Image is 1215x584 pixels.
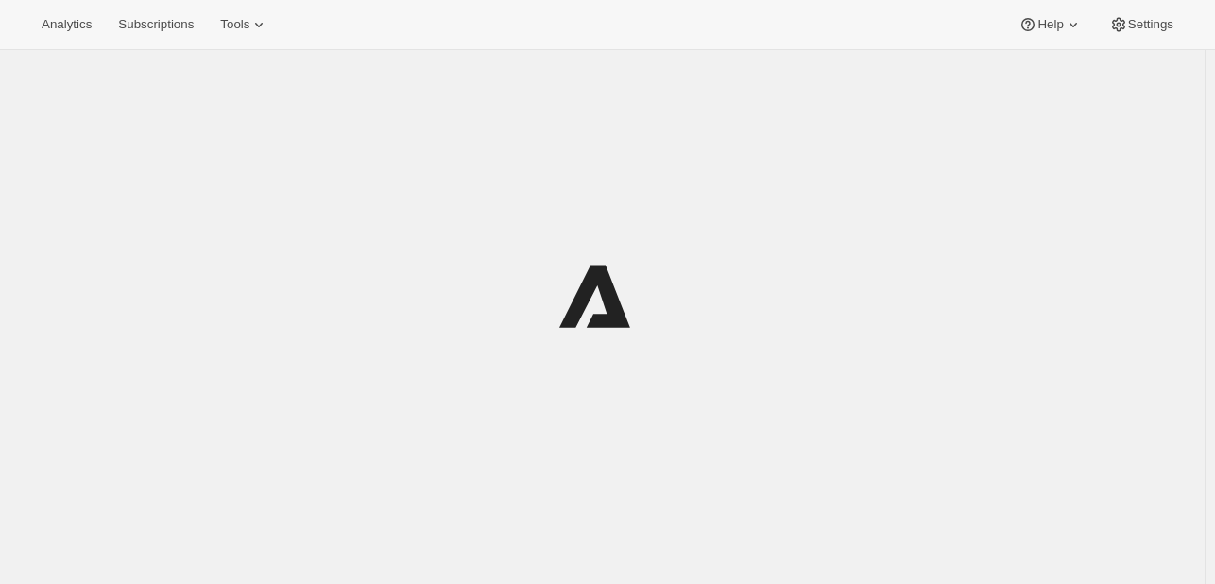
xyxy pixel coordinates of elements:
[1037,17,1063,32] span: Help
[209,11,280,38] button: Tools
[1007,11,1093,38] button: Help
[220,17,249,32] span: Tools
[42,17,92,32] span: Analytics
[107,11,205,38] button: Subscriptions
[30,11,103,38] button: Analytics
[1098,11,1185,38] button: Settings
[118,17,194,32] span: Subscriptions
[1128,17,1173,32] span: Settings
